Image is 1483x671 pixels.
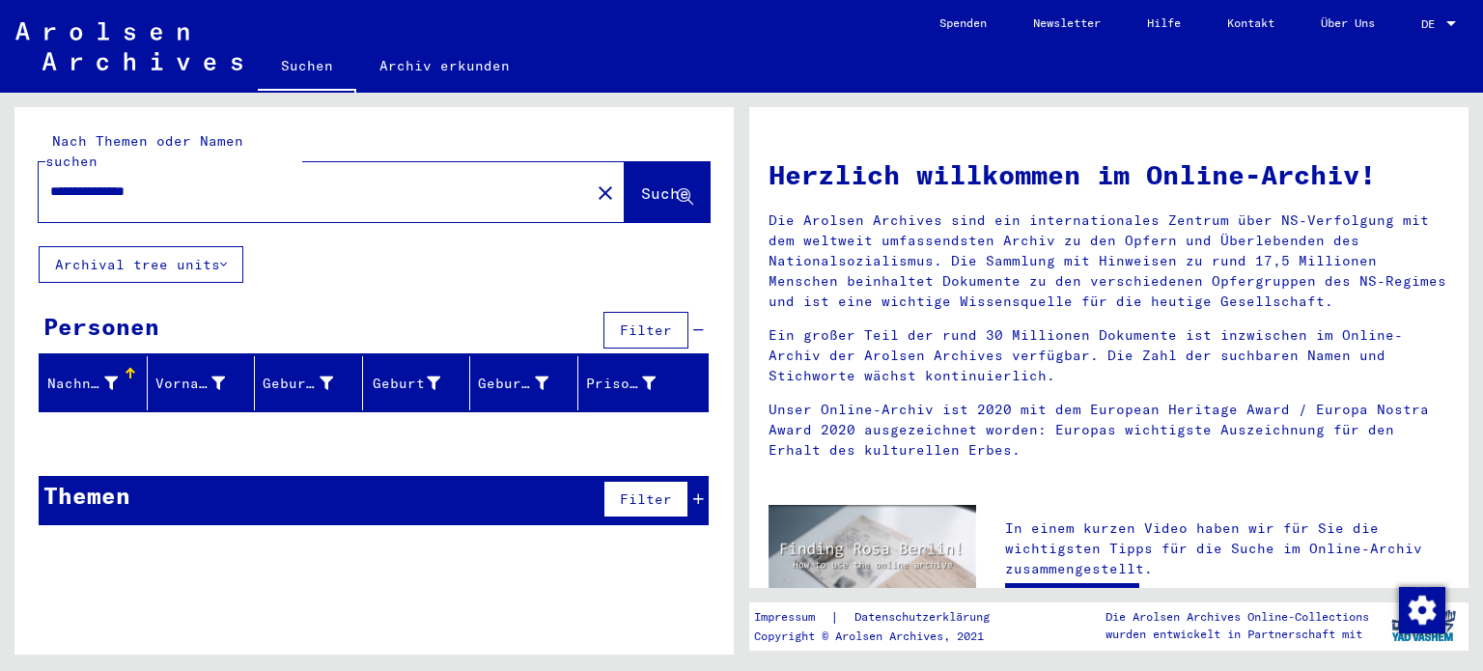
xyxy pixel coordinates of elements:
a: Datenschutzerklärung [839,607,1013,628]
img: video.jpg [769,505,976,618]
mat-header-cell: Geburtsdatum [470,356,578,410]
img: Zustimmung ändern [1399,587,1445,633]
p: Die Arolsen Archives sind ein internationales Zentrum über NS-Verfolgung mit dem weltweit umfasse... [769,210,1449,312]
p: wurden entwickelt in Partnerschaft mit [1105,626,1369,643]
mat-icon: close [594,182,617,205]
a: Archiv erkunden [356,42,533,89]
div: Geburtsname [263,374,333,394]
span: Filter [620,322,672,339]
div: Prisoner # [586,374,657,394]
div: Geburtsdatum [478,368,577,399]
p: Die Arolsen Archives Online-Collections [1105,608,1369,626]
div: Geburt‏ [371,368,470,399]
mat-header-cell: Nachname [40,356,148,410]
div: | [754,607,1013,628]
a: Video ansehen [1005,583,1139,622]
h1: Herzlich willkommen im Online-Archiv! [769,154,1449,195]
p: In einem kurzen Video haben wir für Sie die wichtigsten Tipps für die Suche im Online-Archiv zusa... [1005,518,1449,579]
div: Personen [43,309,159,344]
div: Vorname [155,368,255,399]
button: Clear [586,173,625,211]
p: Unser Online-Archiv ist 2020 mit dem European Heritage Award / Europa Nostra Award 2020 ausgezeic... [769,400,1449,461]
img: Arolsen_neg.svg [15,22,242,70]
mat-header-cell: Geburt‏ [363,356,471,410]
button: Suche [625,162,710,222]
div: Vorname [155,374,226,394]
span: DE [1421,17,1442,31]
mat-header-cell: Vorname [148,356,256,410]
mat-label: Nach Themen oder Namen suchen [45,132,243,170]
mat-header-cell: Geburtsname [255,356,363,410]
div: Geburtsdatum [478,374,548,394]
button: Filter [603,312,688,349]
div: Nachname [47,368,147,399]
p: Copyright © Arolsen Archives, 2021 [754,628,1013,645]
span: Suche [641,183,689,203]
button: Filter [603,481,688,517]
span: Filter [620,490,672,508]
div: Geburt‏ [371,374,441,394]
p: Ein großer Teil der rund 30 Millionen Dokumente ist inzwischen im Online-Archiv der Arolsen Archi... [769,325,1449,386]
a: Impressum [754,607,830,628]
div: Nachname [47,374,118,394]
button: Archival tree units [39,246,243,283]
div: Prisoner # [586,368,686,399]
div: Geburtsname [263,368,362,399]
div: Themen [43,478,130,513]
mat-header-cell: Prisoner # [578,356,709,410]
img: yv_logo.png [1387,601,1460,650]
a: Suchen [258,42,356,93]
